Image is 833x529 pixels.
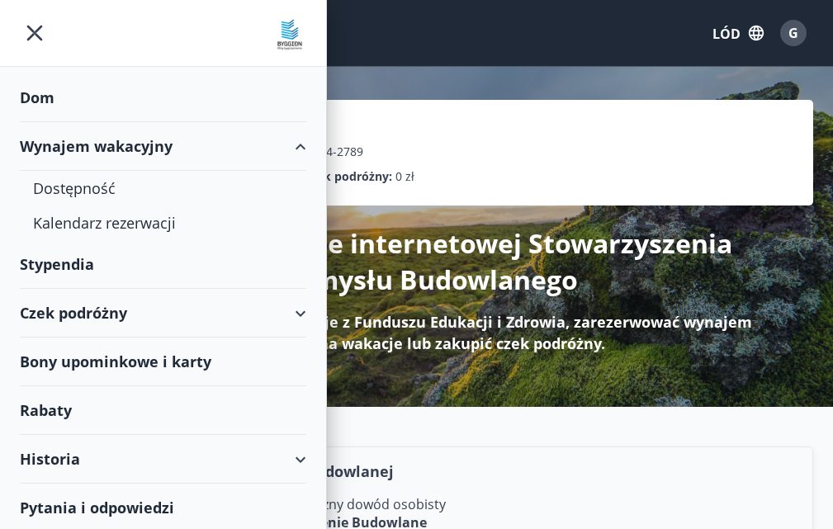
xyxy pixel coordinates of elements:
font: Bony upominkowe i karty [20,352,211,371]
font: Historia [20,449,80,469]
font: LÓD [712,25,741,43]
button: LÓD [706,17,770,49]
button: menu [20,18,50,48]
font: Wynajem wakacyjny [20,136,173,156]
font: Kalendarz rezerwacji [33,213,176,233]
font: Stypendia [20,254,94,274]
font: : [389,168,392,184]
font: Pytania i odpowiedzi [20,498,174,517]
font: Witamy na stronie internetowej Stowarzyszenia Przemysłu Budowlanego [102,225,732,297]
button: G [774,13,813,53]
font: 030564-2789 [293,144,363,159]
img: logo_związku [273,18,306,51]
font: Dom [20,87,54,107]
font: Czek podróżny [20,303,127,323]
font: Tutaj możesz ubiegać się o dotacje z Funduszu Edukacji i Zdrowia, zarezerwować wynajem mieszkania... [81,312,752,353]
font: G [788,24,798,42]
font: Dostępność [33,178,116,198]
font: 0 zł [395,168,414,184]
font: Czek podróżny [304,168,389,184]
font: Rabaty [20,400,72,420]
